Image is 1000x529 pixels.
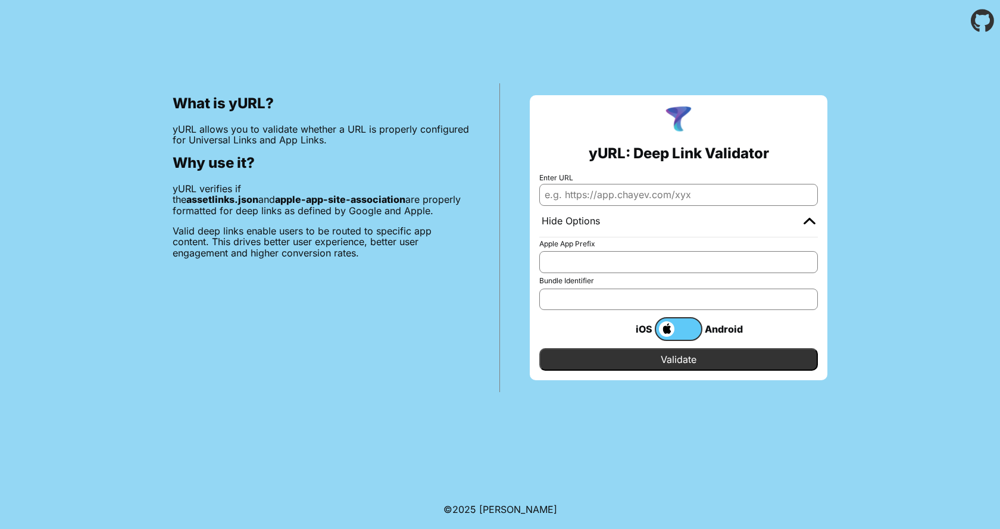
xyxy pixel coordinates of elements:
[173,124,470,146] p: yURL allows you to validate whether a URL is properly configured for Universal Links and App Links.
[539,184,818,205] input: e.g. https://app.chayev.com/xyx
[589,145,769,162] h2: yURL: Deep Link Validator
[663,105,694,136] img: yURL Logo
[275,193,405,205] b: apple-app-site-association
[539,348,818,371] input: Validate
[173,95,470,112] h2: What is yURL?
[443,490,557,529] footer: ©
[607,321,655,337] div: iOS
[173,226,470,258] p: Valid deep links enable users to be routed to specific app content. This drives better user exper...
[542,215,600,227] div: Hide Options
[539,277,818,285] label: Bundle Identifier
[539,174,818,182] label: Enter URL
[539,240,818,248] label: Apple App Prefix
[479,503,557,515] a: Michael Ibragimchayev's Personal Site
[804,217,815,224] img: chevron
[186,193,258,205] b: assetlinks.json
[702,321,750,337] div: Android
[452,503,476,515] span: 2025
[173,183,470,216] p: yURL verifies if the and are properly formatted for deep links as defined by Google and Apple.
[173,155,470,171] h2: Why use it?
